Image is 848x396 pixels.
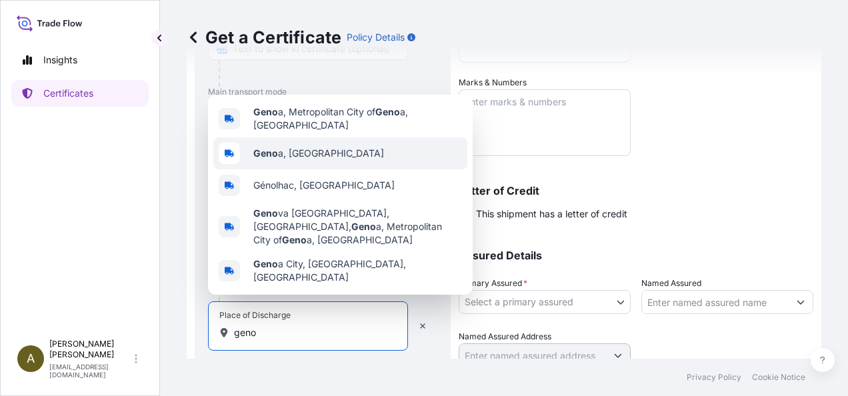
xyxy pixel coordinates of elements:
[642,290,789,314] input: Assured Name
[219,310,291,321] div: Place of Discharge
[606,343,630,367] button: Show suggestions
[253,106,278,117] b: Geno
[641,277,701,290] label: Named Assured
[27,352,35,365] span: A
[351,221,376,232] b: Geno
[465,295,573,309] span: Select a primary assured
[459,185,813,196] p: Letter of Credit
[187,27,341,48] p: Get a Certificate
[253,105,462,132] span: a, Metropolitan City of a, [GEOGRAPHIC_DATA]
[459,277,527,290] span: Primary Assured
[459,76,527,89] label: Marks & Numbers
[253,147,278,159] b: Geno
[49,363,132,379] p: [EMAIL_ADDRESS][DOMAIN_NAME]
[253,147,384,160] span: a, [GEOGRAPHIC_DATA]
[752,372,805,383] p: Cookie Notice
[459,250,813,261] p: Assured Details
[208,95,473,295] div: Show suggestions
[208,87,437,97] p: Main transport mode
[789,290,813,314] button: Show suggestions
[253,179,395,192] span: Génolhac, [GEOGRAPHIC_DATA]
[375,106,400,117] b: Geno
[43,87,93,100] p: Certificates
[253,258,278,269] b: Geno
[282,234,307,245] b: Geno
[687,372,741,383] p: Privacy Policy
[253,257,462,284] span: a City, [GEOGRAPHIC_DATA], [GEOGRAPHIC_DATA]
[347,31,405,44] p: Policy Details
[43,53,77,67] p: Insights
[459,330,551,343] label: Named Assured Address
[459,343,606,367] input: Named Assured Address
[253,207,278,219] b: Geno
[234,326,391,339] input: Place of Discharge
[476,207,627,221] span: This shipment has a letter of credit
[253,207,462,247] span: va [GEOGRAPHIC_DATA], [GEOGRAPHIC_DATA], a, Metropolitan City of a, [GEOGRAPHIC_DATA]
[49,339,132,360] p: [PERSON_NAME] [PERSON_NAME]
